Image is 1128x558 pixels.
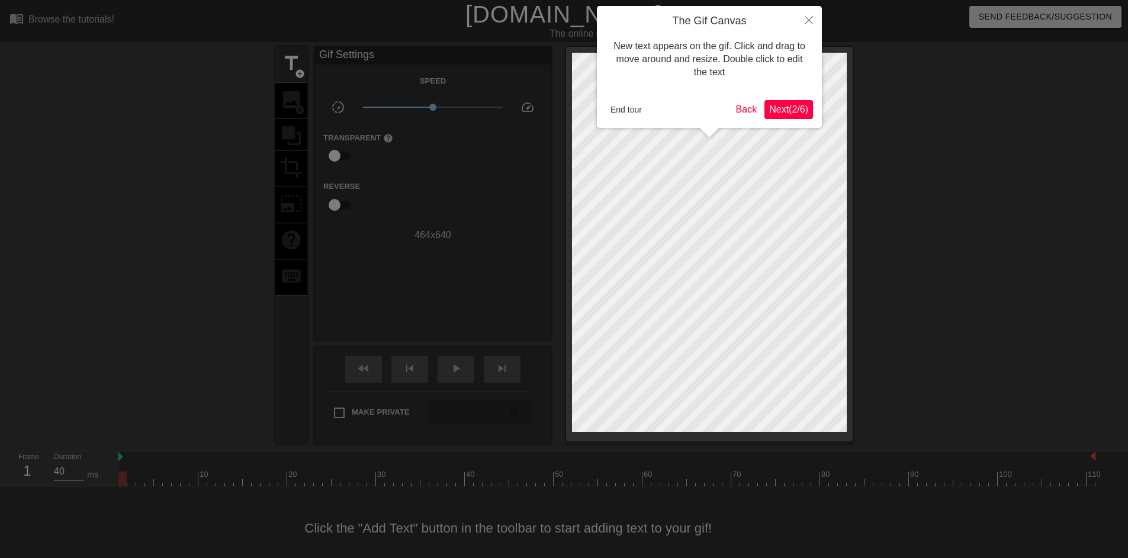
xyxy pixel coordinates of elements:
[377,469,388,480] div: 30
[796,6,822,33] button: Close
[323,181,360,193] label: Reverse
[314,228,551,242] div: 464 x 640
[54,454,81,461] label: Duration
[764,100,813,119] button: Next
[732,469,743,480] div: 70
[979,9,1112,24] span: Send Feedback/Suggestion
[295,69,305,79] span: add_circle
[910,469,921,480] div: 90
[280,52,303,75] span: title
[383,133,393,143] span: help
[555,469,565,480] div: 50
[606,28,813,91] div: New text appears on the gif. Click and drag to move around and resize. Double click to edit the text
[356,361,371,376] span: fast_rewind
[87,469,98,481] div: ms
[1091,451,1095,461] img: bound-end.png
[420,75,446,87] label: Speed
[606,101,647,118] button: End tour
[331,100,345,114] span: slow_motion_video
[466,469,477,480] div: 40
[969,6,1121,28] button: Send Feedback/Suggestion
[606,15,813,28] h4: The Gif Canvas
[769,104,808,114] span: Next ( 2 / 6 )
[731,100,762,119] button: Back
[314,47,551,65] div: Gif Settings
[200,469,210,480] div: 10
[9,451,45,486] div: Frame
[9,11,114,30] a: Browse the tutorials!
[352,406,410,418] span: Make Private
[18,460,36,482] div: 1
[999,469,1014,480] div: 100
[382,27,800,41] div: The online gif editor
[28,14,114,24] div: Browse the tutorials!
[323,132,393,144] label: Transparent
[465,1,663,27] a: [DOMAIN_NAME]
[495,361,509,376] span: skip_next
[288,469,299,480] div: 20
[821,469,832,480] div: 80
[449,361,463,376] span: play_arrow
[1088,469,1103,480] div: 110
[403,361,417,376] span: skip_previous
[520,100,535,114] span: speed
[9,11,24,25] span: menu_book
[644,469,654,480] div: 60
